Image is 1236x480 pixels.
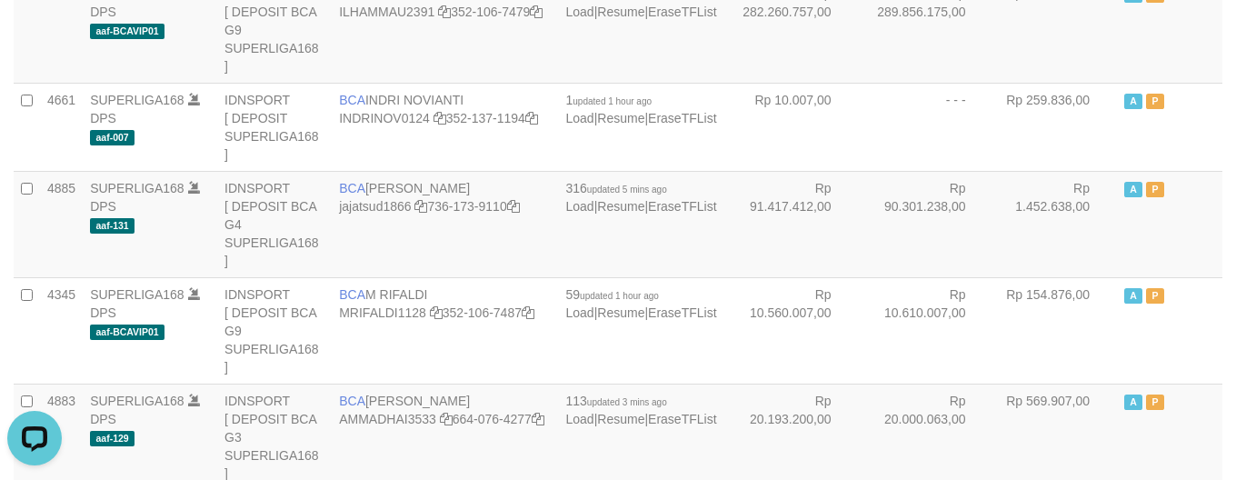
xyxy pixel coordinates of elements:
[993,277,1117,384] td: Rp 154.876,00
[414,199,427,214] a: Copy jajatsud1866 to clipboard
[532,412,544,426] a: Copy 6640764277 to clipboard
[597,199,644,214] a: Resume
[339,287,365,302] span: BCA
[1146,288,1164,304] span: Paused
[339,93,365,107] span: BCA
[859,171,993,277] td: Rp 90.301.238,00
[525,111,538,125] a: Copy 3521371194 to clipboard
[217,171,332,277] td: IDNSPORT [ DEPOSIT BCA G4 SUPERLIGA168 ]
[434,111,446,125] a: Copy INDRINOV0124 to clipboard
[566,287,659,302] span: 59
[90,24,164,39] span: aaf-BCAVIP01
[859,83,993,171] td: - - -
[83,83,217,171] td: DPS
[339,199,411,214] a: jajatsud1866
[597,305,644,320] a: Resume
[724,171,859,277] td: Rp 91.417.412,00
[580,291,659,301] span: updated 1 hour ago
[566,93,653,107] span: 1
[597,111,644,125] a: Resume
[566,412,594,426] a: Load
[566,394,667,408] span: 113
[648,412,716,426] a: EraseTFList
[217,83,332,171] td: IDNSPORT [ DEPOSIT SUPERLIGA168 ]
[1124,288,1142,304] span: Active
[40,171,83,277] td: 4885
[566,5,594,19] a: Load
[648,199,716,214] a: EraseTFList
[597,5,644,19] a: Resume
[339,305,426,320] a: MRIFALDI1128
[566,394,717,426] span: | |
[339,111,430,125] a: INDRINOV0124
[332,277,558,384] td: M RIFALDI 352-106-7487
[90,181,184,195] a: SUPERLIGA168
[90,93,184,107] a: SUPERLIGA168
[566,111,594,125] a: Load
[83,171,217,277] td: DPS
[566,199,594,214] a: Load
[587,185,667,195] span: updated 5 mins ago
[648,5,716,19] a: EraseTFList
[566,181,717,214] span: | |
[648,305,716,320] a: EraseTFList
[90,431,135,446] span: aaf-129
[566,305,594,320] a: Load
[597,412,644,426] a: Resume
[566,93,717,125] span: | |
[90,325,164,340] span: aaf-BCAVIP01
[993,171,1117,277] td: Rp 1.452.638,00
[339,394,365,408] span: BCA
[530,5,543,19] a: Copy 3521067479 to clipboard
[1146,182,1164,197] span: Paused
[587,397,667,407] span: updated 3 mins ago
[90,287,184,302] a: SUPERLIGA168
[339,412,436,426] a: AMMADHAI3533
[90,394,184,408] a: SUPERLIGA168
[430,305,443,320] a: Copy MRIFALDI1128 to clipboard
[522,305,534,320] a: Copy 3521067487 to clipboard
[1124,182,1142,197] span: Active
[507,199,520,214] a: Copy 7361739110 to clipboard
[724,277,859,384] td: Rp 10.560.007,00
[1146,94,1164,109] span: Paused
[993,83,1117,171] td: Rp 259.836,00
[1124,395,1142,410] span: Active
[7,7,62,62] button: Open LiveChat chat widget
[40,277,83,384] td: 4345
[1146,395,1164,410] span: Paused
[566,287,717,320] span: | |
[438,5,451,19] a: Copy ILHAMMAU2391 to clipboard
[724,83,859,171] td: Rp 10.007,00
[339,181,365,195] span: BCA
[90,218,135,234] span: aaf-131
[339,5,434,19] a: ILHAMMAU2391
[332,171,558,277] td: [PERSON_NAME] 736-173-9110
[566,181,667,195] span: 316
[217,277,332,384] td: IDNSPORT [ DEPOSIT BCA G9 SUPERLIGA168 ]
[1124,94,1142,109] span: Active
[648,111,716,125] a: EraseTFList
[332,83,558,171] td: INDRI NOVIANTI 352-137-1194
[859,277,993,384] td: Rp 10.610.007,00
[90,130,135,145] span: aaf-007
[573,96,652,106] span: updated 1 hour ago
[40,83,83,171] td: 4661
[83,277,217,384] td: DPS
[440,412,453,426] a: Copy AMMADHAI3533 to clipboard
